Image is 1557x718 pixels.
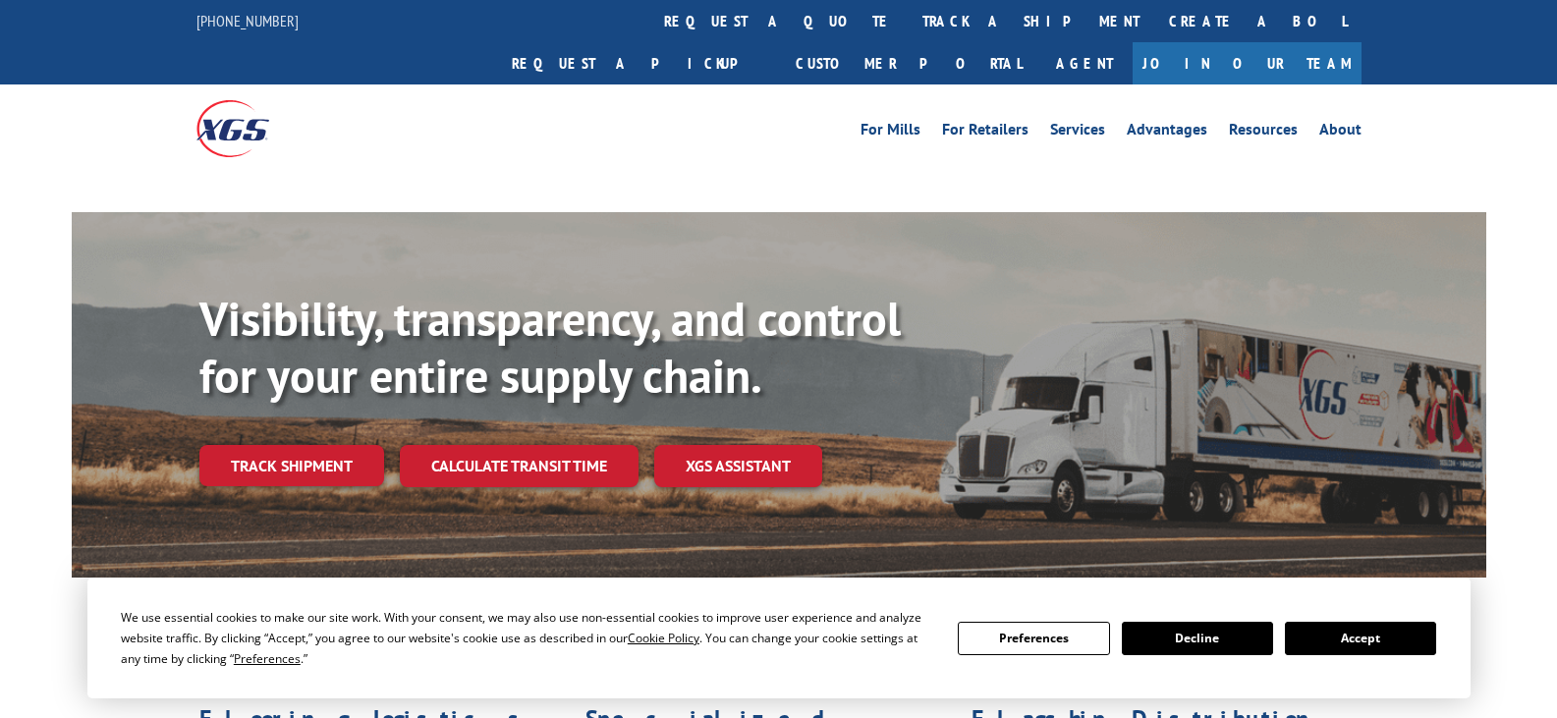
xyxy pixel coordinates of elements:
b: Visibility, transparency, and control for your entire supply chain. [199,288,901,406]
a: Calculate transit time [400,445,639,487]
a: Resources [1229,122,1298,143]
a: XGS ASSISTANT [654,445,822,487]
a: For Mills [861,122,920,143]
a: [PHONE_NUMBER] [196,11,299,30]
a: Customer Portal [781,42,1036,84]
a: For Retailers [942,122,1029,143]
a: Track shipment [199,445,384,486]
span: Preferences [234,650,301,667]
button: Accept [1285,622,1436,655]
button: Preferences [958,622,1109,655]
div: Cookie Consent Prompt [87,578,1471,698]
a: Agent [1036,42,1133,84]
a: Join Our Team [1133,42,1362,84]
div: We use essential cookies to make our site work. With your consent, we may also use non-essential ... [121,607,934,669]
button: Decline [1122,622,1273,655]
a: Advantages [1127,122,1207,143]
a: Request a pickup [497,42,781,84]
a: Services [1050,122,1105,143]
a: About [1319,122,1362,143]
span: Cookie Policy [628,630,699,646]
